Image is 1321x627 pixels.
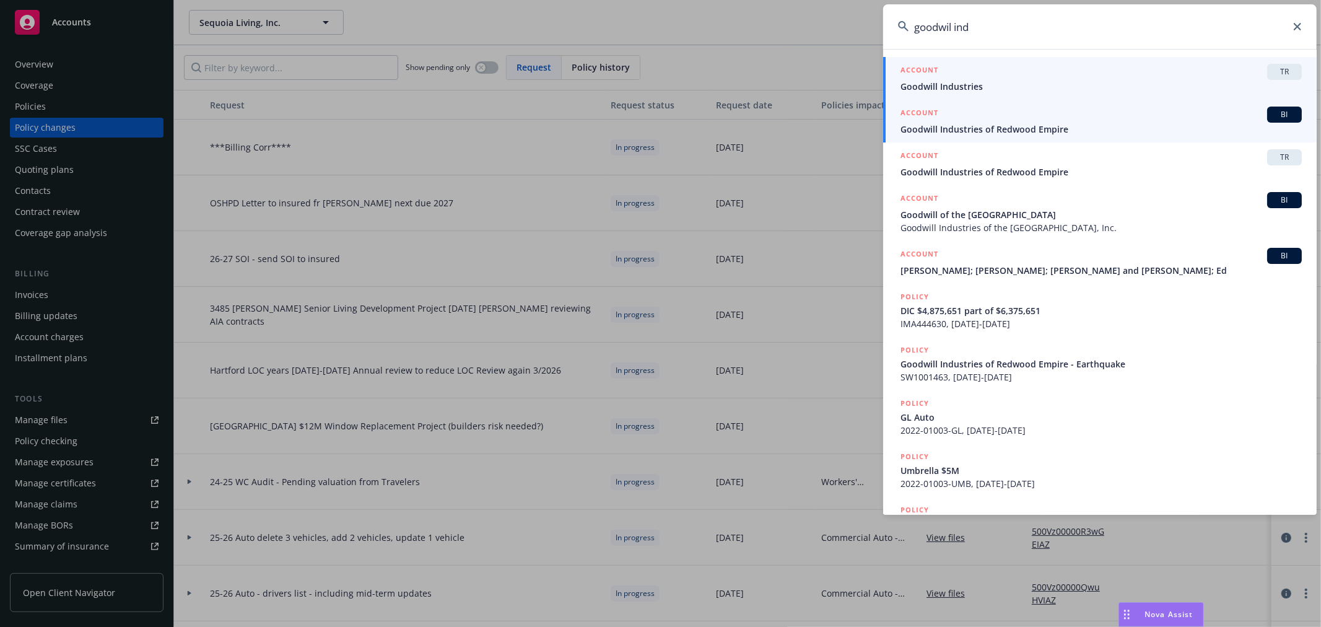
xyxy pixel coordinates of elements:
span: TR [1272,152,1297,163]
button: Nova Assist [1118,602,1204,627]
input: Search... [883,4,1317,49]
span: Goodwill Industries of Redwood Empire - Earthquake [900,357,1302,370]
a: POLICYGL Auto2022-01003-GL, [DATE]-[DATE] [883,390,1317,444]
span: SW1001463, [DATE]-[DATE] [900,370,1302,384]
a: POLICYGoodwill Industries of Redwood Empire - EarthquakeSW1001463, [DATE]-[DATE] [883,337,1317,390]
span: Goodwill Industries of Redwood Empire [900,165,1302,178]
span: 2022-01003-UMB, [DATE]-[DATE] [900,477,1302,490]
span: Goodwill Industries [900,80,1302,93]
span: GL Auto [900,411,1302,424]
h5: ACCOUNT [900,64,938,79]
span: Goodwill of the [GEOGRAPHIC_DATA] [900,208,1302,221]
span: DIC $4,875,651 part of $6,375,651 [900,304,1302,317]
span: BI [1272,195,1297,206]
a: ACCOUNTBIGoodwill Industries of Redwood Empire [883,100,1317,142]
span: TR [1272,66,1297,77]
h5: ACCOUNT [900,149,938,164]
a: ACCOUNTBI[PERSON_NAME]; [PERSON_NAME]; [PERSON_NAME] and [PERSON_NAME]; Ed [883,241,1317,284]
a: POLICYUmbrella $5M2022-01003-UMB, [DATE]-[DATE] [883,444,1317,497]
span: Goodwill Industries of the [GEOGRAPHIC_DATA], Inc. [900,221,1302,234]
span: BI [1272,250,1297,261]
h5: POLICY [900,450,929,463]
span: BI [1272,109,1297,120]
a: ACCOUNTBIGoodwill of the [GEOGRAPHIC_DATA]Goodwill Industries of the [GEOGRAPHIC_DATA], Inc. [883,185,1317,241]
h5: POLICY [900,344,929,356]
h5: POLICY [900,291,929,303]
h5: POLICY [900,504,929,516]
span: [PERSON_NAME]; [PERSON_NAME]; [PERSON_NAME] and [PERSON_NAME]; Ed [900,264,1302,277]
h5: ACCOUNT [900,192,938,207]
span: IMA444630, [DATE]-[DATE] [900,317,1302,330]
div: Drag to move [1119,603,1135,626]
a: POLICY [883,497,1317,550]
h5: ACCOUNT [900,107,938,121]
a: ACCOUNTTRGoodwill Industries of Redwood Empire [883,142,1317,185]
span: Goodwill Industries of Redwood Empire [900,123,1302,136]
span: Umbrella $5M [900,464,1302,477]
h5: POLICY [900,397,929,410]
a: ACCOUNTTRGoodwill Industries [883,57,1317,100]
a: POLICYDIC $4,875,651 part of $6,375,651IMA444630, [DATE]-[DATE] [883,284,1317,337]
h5: ACCOUNT [900,248,938,263]
span: 2022-01003-GL, [DATE]-[DATE] [900,424,1302,437]
span: Nova Assist [1144,609,1193,620]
